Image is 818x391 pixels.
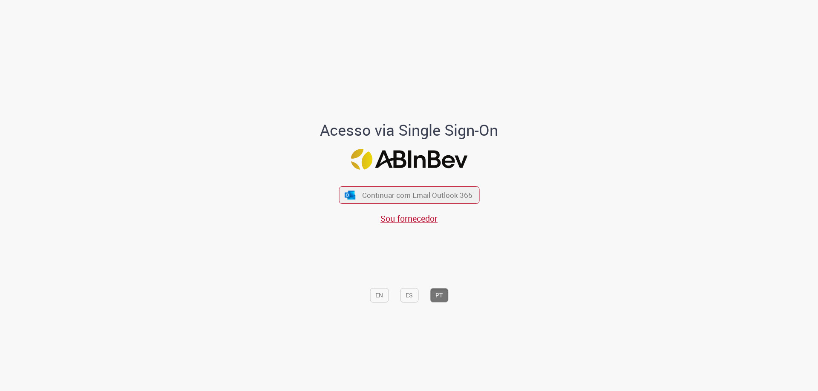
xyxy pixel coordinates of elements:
button: ícone Azure/Microsoft 360 Continuar com Email Outlook 365 [339,186,479,204]
h1: Acesso via Single Sign-On [291,122,527,139]
a: Sou fornecedor [380,213,438,224]
button: PT [430,288,448,303]
button: EN [370,288,389,303]
img: Logo ABInBev [351,149,467,170]
button: ES [400,288,418,303]
img: ícone Azure/Microsoft 360 [344,191,356,200]
span: Continuar com Email Outlook 365 [362,190,472,200]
